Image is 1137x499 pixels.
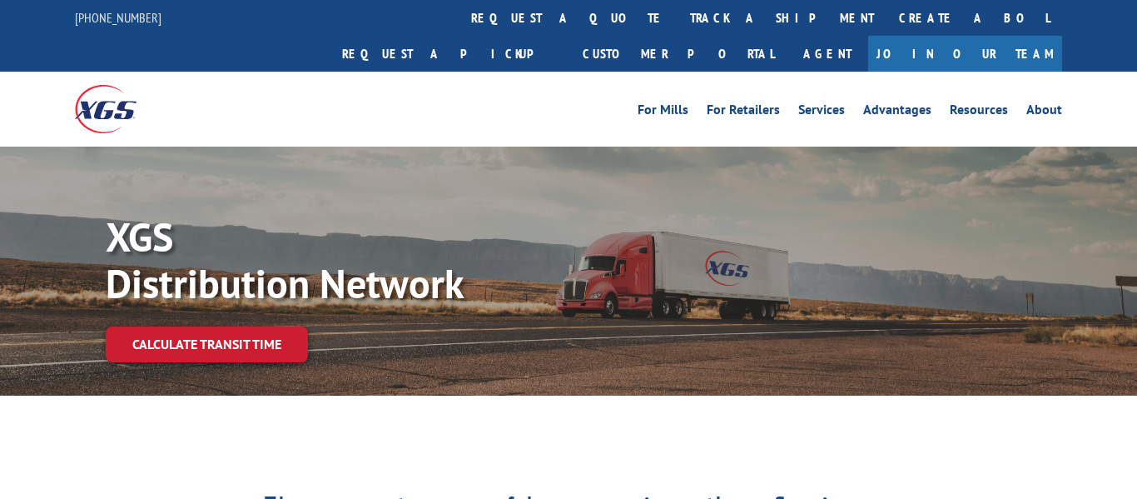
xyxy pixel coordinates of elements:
a: Calculate transit time [106,327,308,362]
a: Customer Portal [570,36,787,72]
a: Agent [787,36,868,72]
a: Request a pickup [330,36,570,72]
a: [PHONE_NUMBER] [75,9,161,26]
a: For Mills [638,103,688,122]
a: Resources [950,103,1008,122]
a: Services [798,103,845,122]
a: About [1026,103,1062,122]
a: Join Our Team [868,36,1062,72]
p: XGS Distribution Network [106,213,605,307]
a: Advantages [863,103,931,122]
a: For Retailers [707,103,780,122]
